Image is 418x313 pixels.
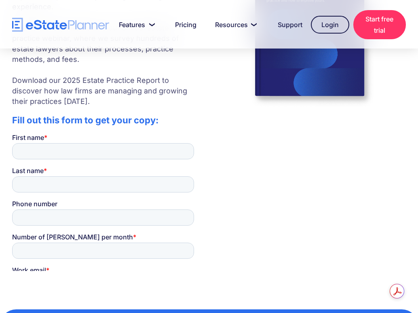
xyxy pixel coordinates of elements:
[165,17,201,33] a: Pricing
[205,17,264,33] a: Resources
[353,10,406,39] a: Start free trial
[311,16,349,34] a: Login
[109,17,161,33] a: Features
[12,133,197,271] iframe: Form 0
[12,18,109,32] a: home
[12,115,197,125] h2: Fill out this form to get your copy:
[268,17,306,33] a: Support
